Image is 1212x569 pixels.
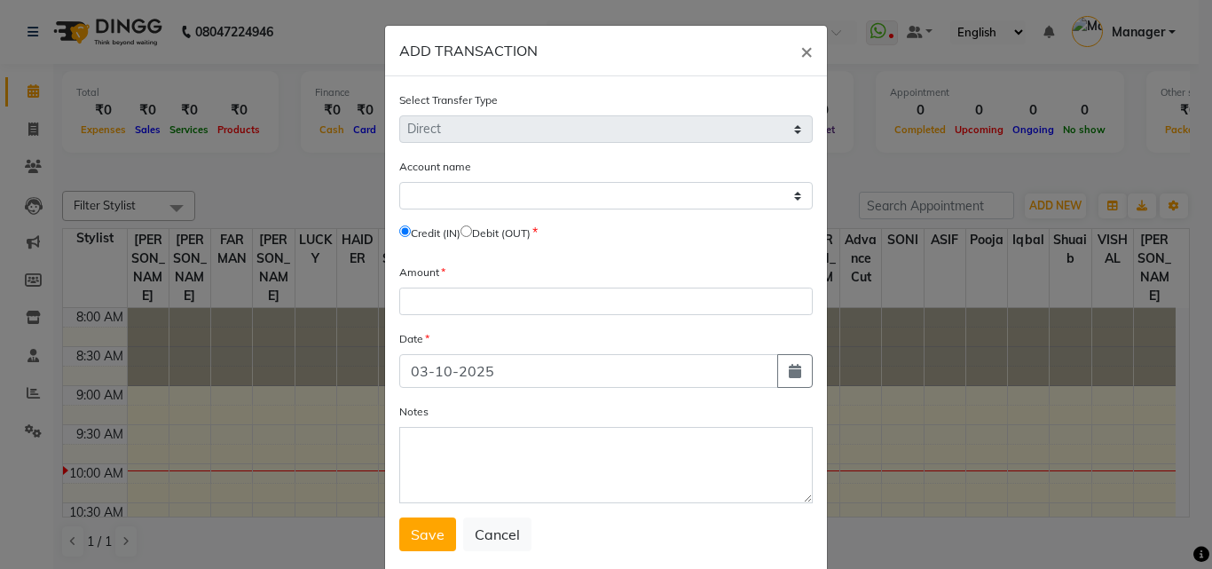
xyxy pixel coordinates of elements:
[399,265,445,281] label: Amount
[399,404,429,420] label: Notes
[399,40,538,61] h6: ADD TRANSACTION
[399,331,429,347] label: Date
[399,518,456,551] button: Save
[399,92,498,108] label: Select Transfer Type
[472,225,531,241] label: Debit (OUT)
[411,526,445,543] span: Save
[786,26,827,75] button: Close
[411,225,460,241] label: Credit (IN)
[399,159,471,175] label: Account name
[800,37,813,64] span: ×
[463,518,531,551] button: Cancel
